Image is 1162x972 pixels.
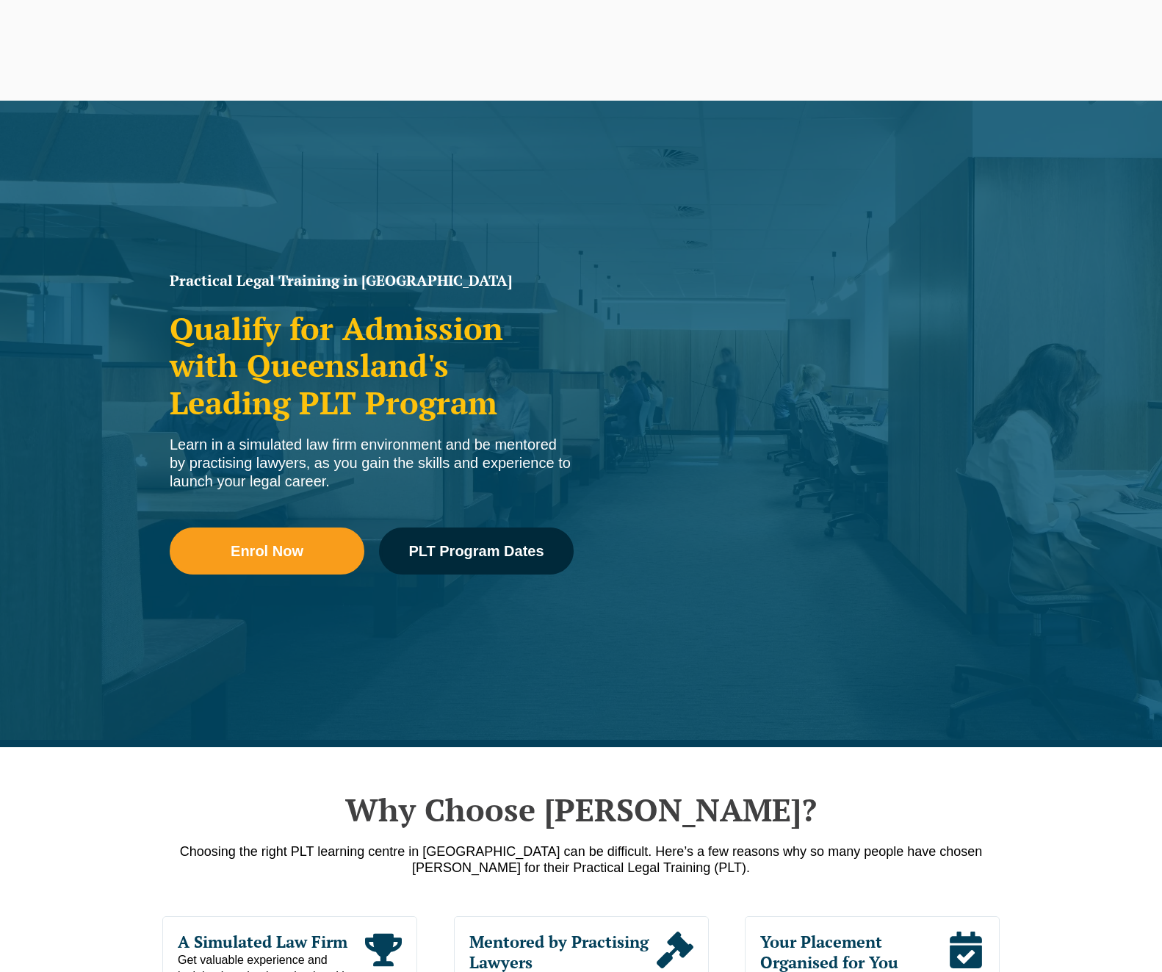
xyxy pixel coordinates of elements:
[162,843,1000,876] p: Choosing the right PLT learning centre in [GEOGRAPHIC_DATA] can be difficult. Here’s a few reason...
[231,544,303,558] span: Enrol Now
[170,528,364,575] a: Enrol Now
[170,310,574,421] h2: Qualify for Admission with Queensland's Leading PLT Program
[170,436,574,491] div: Learn in a simulated law firm environment and be mentored by practising lawyers, as you gain the ...
[170,273,574,288] h1: Practical Legal Training in [GEOGRAPHIC_DATA]
[379,528,574,575] a: PLT Program Dates
[408,544,544,558] span: PLT Program Dates
[162,791,1000,828] h2: Why Choose [PERSON_NAME]?
[178,932,365,952] span: A Simulated Law Firm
